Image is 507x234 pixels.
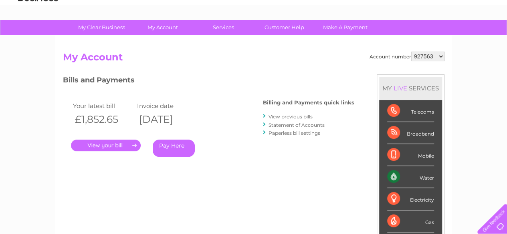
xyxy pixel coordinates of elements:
th: [DATE] [135,111,199,128]
td: Invoice date [135,100,199,111]
a: My Account [129,20,196,35]
a: Customer Help [251,20,317,35]
div: Account number [370,52,444,61]
a: Make A Payment [312,20,378,35]
a: Statement of Accounts [269,122,325,128]
div: MY SERVICES [379,77,442,100]
div: Water [387,166,434,188]
a: Energy [386,34,404,40]
div: Electricity [387,188,434,210]
h3: Bills and Payments [63,74,354,88]
h4: Billing and Payments quick links [263,100,354,106]
div: Mobile [387,144,434,166]
a: Blog [437,34,449,40]
a: Water [366,34,381,40]
div: LIVE [392,84,409,92]
div: Gas [387,210,434,232]
div: Broadband [387,122,434,144]
td: Your latest bill [71,100,135,111]
a: Log out [481,34,499,40]
a: 0333 014 3131 [356,4,411,14]
div: Telecoms [387,100,434,122]
a: View previous bills [269,114,313,120]
img: logo.png [18,21,59,45]
a: Pay Here [153,140,195,157]
div: Clear Business is a trading name of Verastar Limited (registered in [GEOGRAPHIC_DATA] No. 3667643... [65,4,443,39]
a: Telecoms [408,34,432,40]
a: My Clear Business [69,20,135,35]
a: Contact [454,34,473,40]
h2: My Account [63,52,444,67]
a: Paperless bill settings [269,130,320,136]
th: £1,852.65 [71,111,135,128]
a: . [71,140,141,151]
a: Services [190,20,257,35]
